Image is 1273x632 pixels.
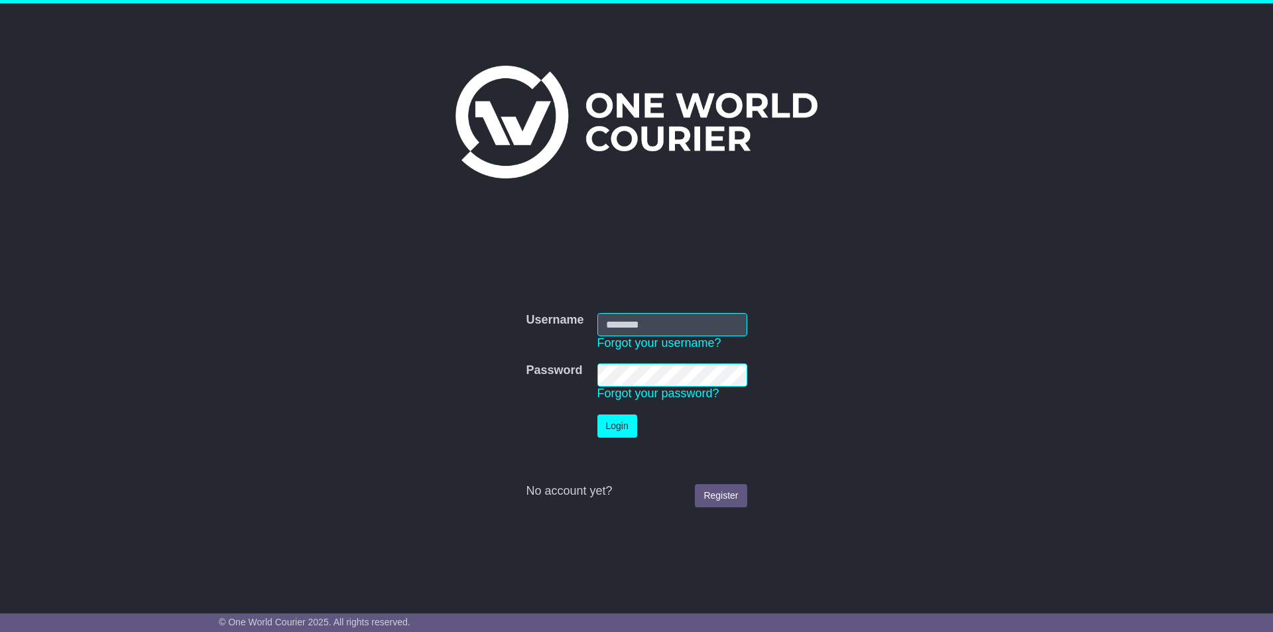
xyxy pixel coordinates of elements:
label: Password [526,363,582,378]
img: One World [455,66,818,178]
a: Forgot your password? [597,387,719,400]
div: No account yet? [526,484,747,499]
a: Register [695,484,747,507]
a: Forgot your username? [597,336,721,349]
span: © One World Courier 2025. All rights reserved. [219,617,410,627]
button: Login [597,414,637,438]
label: Username [526,313,583,328]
